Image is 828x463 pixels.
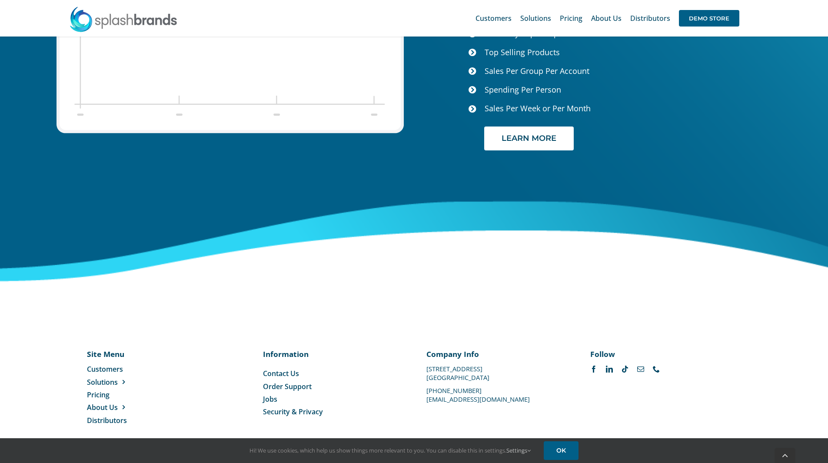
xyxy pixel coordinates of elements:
[502,134,556,143] span: LEARN MORE
[263,407,323,416] span: Security & Privacy
[590,349,729,359] p: Follow
[560,4,582,32] a: Pricing
[263,382,402,391] a: Order Support
[87,403,175,412] a: About Us
[87,416,127,425] span: Distributors
[87,364,175,425] nav: Menu
[87,403,118,412] span: About Us
[484,127,574,150] a: LEARN MORE
[485,103,591,113] span: Sales Per Week or Per Month
[263,382,312,391] span: Order Support
[653,366,660,373] a: phone
[485,84,561,95] span: Spending Per Person
[69,6,178,32] img: SplashBrands.com Logo
[87,390,110,400] span: Pricing
[87,349,175,359] p: Site Menu
[590,366,597,373] a: facebook
[263,369,402,417] nav: Menu
[544,441,579,460] a: OK
[249,446,531,454] span: Hi! We use cookies, which help us show things more relevant to you. You can disable this in setti...
[560,15,582,22] span: Pricing
[485,28,577,39] span: Inventory Report Options
[87,364,175,374] a: Customers
[630,4,670,32] a: Distributors
[87,390,175,400] a: Pricing
[679,10,739,27] span: DEMO STORE
[263,349,402,359] p: Information
[426,349,565,359] p: Company Info
[476,4,739,32] nav: Main Menu Sticky
[87,377,175,387] a: Solutions
[679,4,739,32] a: DEMO STORE
[263,407,402,416] a: Security & Privacy
[485,66,589,76] span: Sales Per Group Per Account
[87,416,175,425] a: Distributors
[637,366,644,373] a: mail
[606,366,613,373] a: linkedin
[263,369,299,378] span: Contact Us
[591,15,622,22] span: About Us
[476,4,512,32] a: Customers
[263,394,277,404] span: Jobs
[263,394,402,404] a: Jobs
[622,366,628,373] a: tiktok
[520,15,551,22] span: Solutions
[87,364,123,374] span: Customers
[506,446,531,454] a: Settings
[263,369,402,378] a: Contact Us
[476,15,512,22] span: Customers
[87,377,118,387] span: Solutions
[630,15,670,22] span: Distributors
[485,47,560,57] span: Top Selling Products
